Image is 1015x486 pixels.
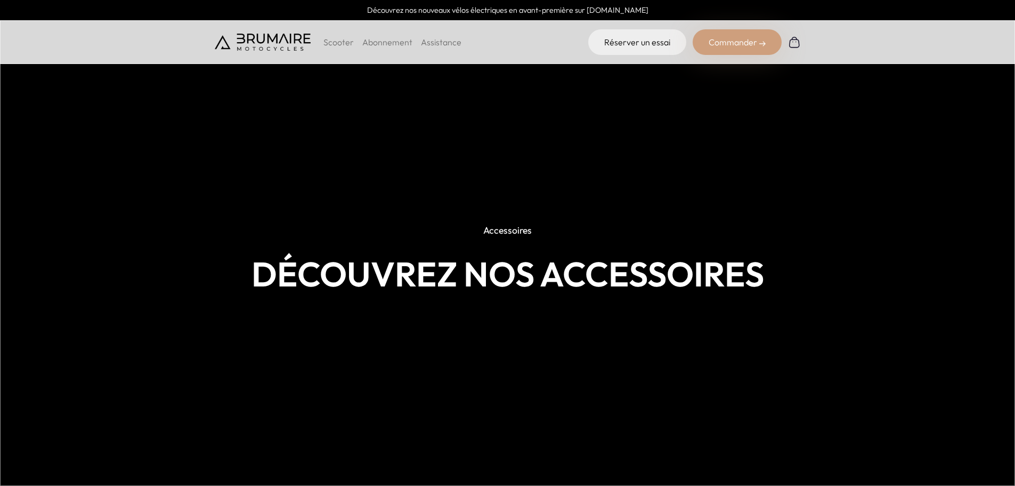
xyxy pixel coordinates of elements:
[323,36,354,49] p: Scooter
[475,219,540,242] p: Accessoires
[759,41,766,47] img: right-arrow-2.png
[588,29,686,55] a: Réserver un essai
[215,254,801,294] h1: Découvrez nos accessoires
[215,34,311,51] img: Brumaire Motocycles
[362,37,412,47] a: Abonnement
[693,29,782,55] div: Commander
[421,37,461,47] a: Assistance
[788,36,801,49] img: Panier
